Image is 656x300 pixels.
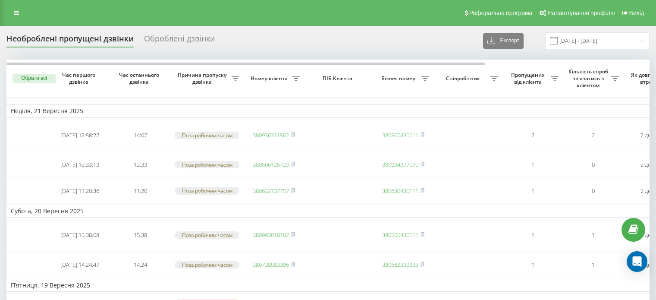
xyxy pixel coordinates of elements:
[110,219,170,251] td: 15:38
[563,219,623,251] td: 1
[469,9,533,16] span: Реферальна програма
[382,231,418,239] a: 380500430111
[253,261,289,268] a: 380738583396
[50,179,110,203] td: [DATE] 11:20:36
[175,231,239,239] div: Поза робочим часом
[382,131,418,139] a: 380500430111
[502,219,563,251] td: 1
[50,253,110,277] td: [DATE] 14:24:47
[253,131,289,139] a: 380936331502
[629,9,644,16] span: Вихід
[502,120,563,151] td: 2
[253,231,289,239] a: 380963018102
[6,34,134,47] div: Необроблені пропущені дзвінки
[253,161,289,168] a: 380506125723
[175,261,239,268] div: Поза робочим часом
[311,75,366,82] span: ПІБ Клієнта
[563,179,623,203] td: 0
[175,132,239,139] div: Поза робочим часом
[502,153,563,177] td: 1
[547,9,615,16] span: Налаштування профілю
[110,179,170,203] td: 11:20
[175,187,239,194] div: Поза робочим часом
[50,153,110,177] td: [DATE] 12:33:13
[382,187,418,195] a: 380630430111
[563,253,623,277] td: 1
[175,72,232,85] span: Причина пропуску дзвінка
[563,153,623,177] td: 0
[56,72,103,85] span: Час першого дзвінка
[382,161,418,168] a: 380934377070
[110,253,170,277] td: 14:24
[567,68,611,88] span: Кількість спроб зв'язатись з клієнтом
[117,72,163,85] span: Час останнього дзвінка
[144,34,215,47] div: Оброблені дзвінки
[563,120,623,151] td: 2
[483,33,524,49] button: Експорт
[438,75,490,82] span: Співробітник
[502,253,563,277] td: 1
[50,120,110,151] td: [DATE] 12:58:27
[502,179,563,203] td: 1
[175,161,239,168] div: Поза робочим часом
[382,261,418,268] a: 380682332233
[248,75,292,82] span: Номер клієнта
[627,251,647,272] div: Open Intercom Messenger
[13,74,56,83] button: Обрати всі
[110,120,170,151] td: 14:07
[377,75,421,82] span: Бізнес номер
[50,219,110,251] td: [DATE] 15:38:08
[110,153,170,177] td: 12:33
[507,72,551,85] span: Пропущених від клієнта
[253,187,289,195] a: 380632137757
